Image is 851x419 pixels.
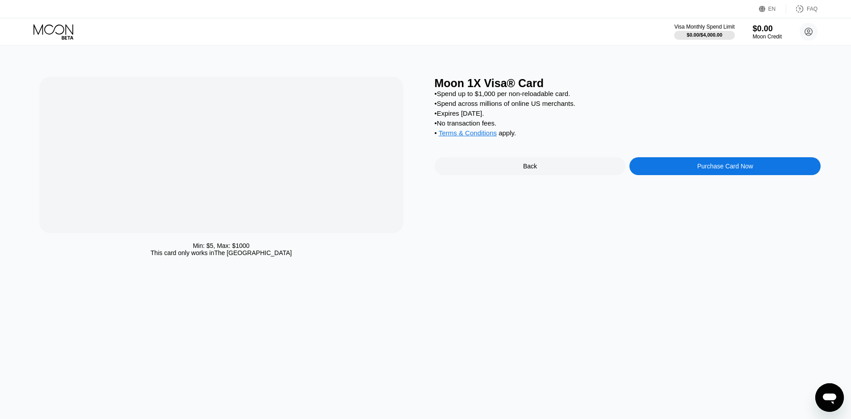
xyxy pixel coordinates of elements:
div: • apply . [435,129,821,139]
div: $0.00Moon Credit [753,24,782,40]
div: • Spend up to $1,000 per non-reloadable card. [435,90,821,97]
div: EN [768,6,776,12]
div: Purchase Card Now [697,163,753,170]
div: • Expires [DATE]. [435,109,821,117]
div: $0.00 / $4,000.00 [687,32,722,38]
div: $0.00 [753,24,782,34]
div: EN [759,4,786,13]
div: FAQ [786,4,817,13]
div: This card only works in The [GEOGRAPHIC_DATA] [151,249,292,256]
div: Moon 1X Visa® Card [435,77,821,90]
div: Terms & Conditions [439,129,497,139]
div: • Spend across millions of online US merchants. [435,100,821,107]
div: Visa Monthly Spend Limit$0.00/$4,000.00 [674,24,734,40]
div: Visa Monthly Spend Limit [674,24,734,30]
div: Moon Credit [753,34,782,40]
iframe: Button to launch messaging window [815,383,844,412]
div: • No transaction fees. [435,119,821,127]
span: Terms & Conditions [439,129,497,137]
div: Back [435,157,626,175]
div: Min: $ 5 , Max: $ 1000 [193,242,250,249]
div: FAQ [807,6,817,12]
div: Purchase Card Now [629,157,821,175]
div: Back [523,163,537,170]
